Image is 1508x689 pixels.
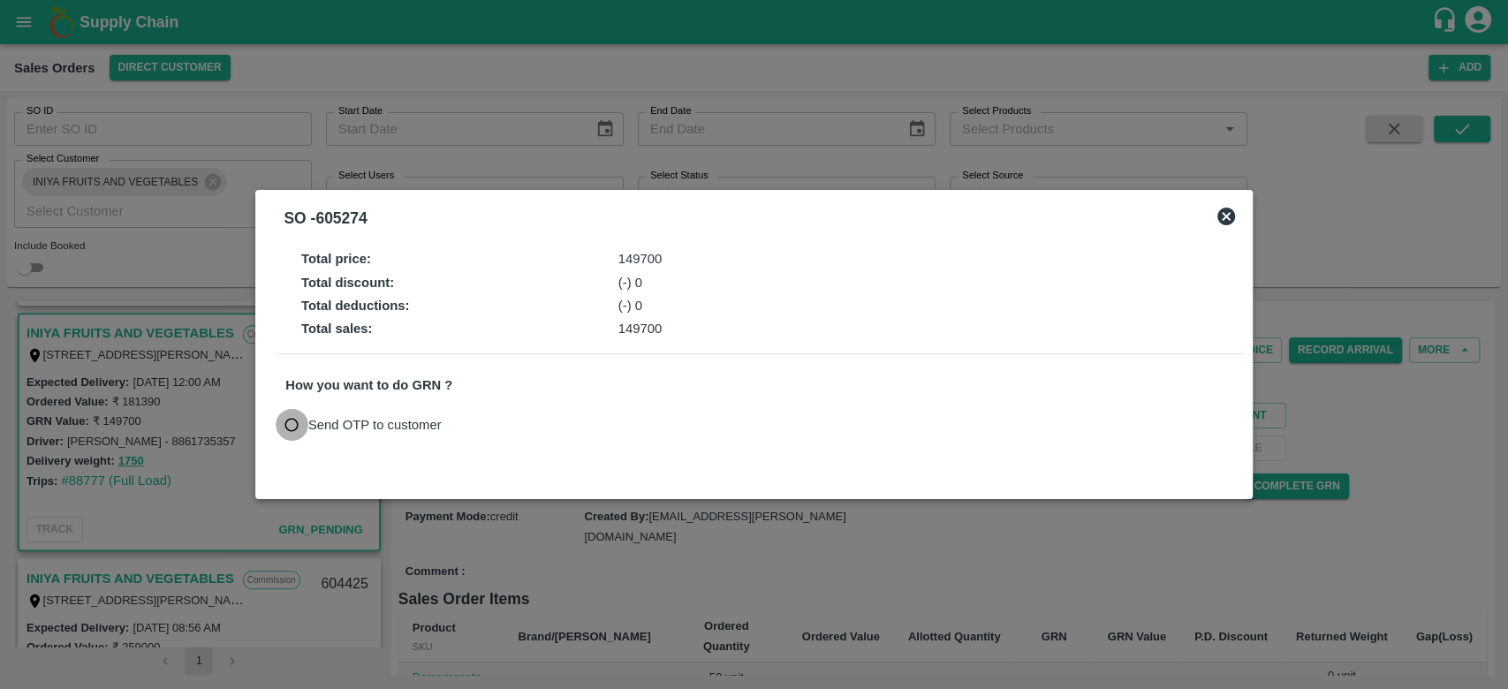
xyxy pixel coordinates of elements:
span: (-) 0 [618,276,642,290]
span: 149700 [618,252,663,266]
strong: Total deductions : [301,299,410,313]
span: 149700 [618,322,663,336]
div: SO - 605274 [284,206,367,231]
strong: Total discount : [301,276,394,290]
span: (-) 0 [618,299,642,313]
strong: Total sales : [301,322,373,336]
span: Send OTP to customer [308,415,442,435]
strong: Total price : [301,252,371,266]
strong: How you want to do GRN ? [285,378,452,392]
